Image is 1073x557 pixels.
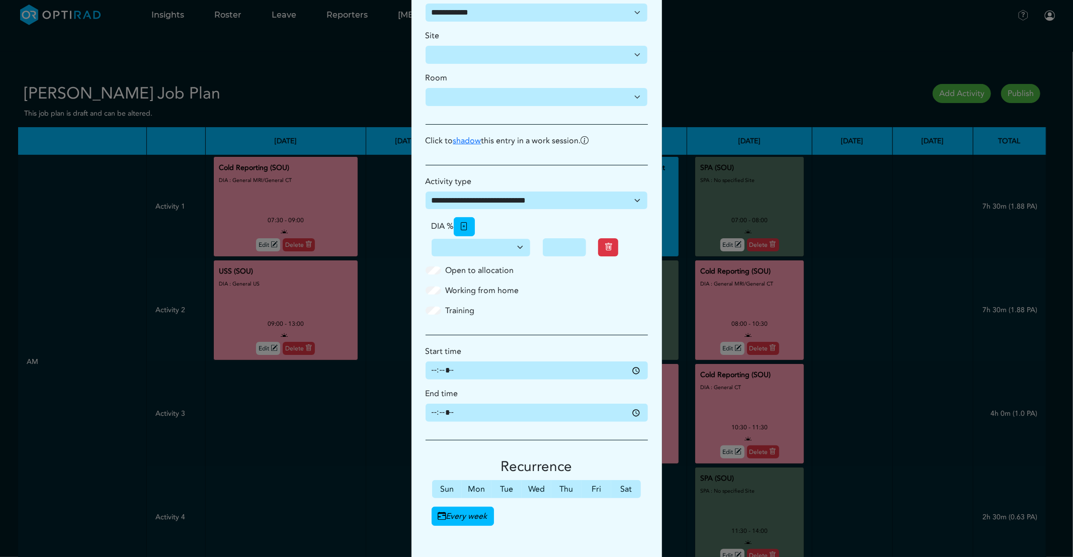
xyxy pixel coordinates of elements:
label: End time [426,388,458,400]
label: Wed [522,480,551,498]
label: Working from home [446,285,519,297]
div: DIA % [426,217,648,236]
label: Room [426,72,448,84]
label: Sun [432,480,462,498]
a: shadow [453,135,481,146]
h3: Recurrence [426,458,648,476]
label: Start time [426,345,462,357]
label: Site [426,30,440,42]
p: Click to this entry in a work session. [420,135,654,147]
label: Training [446,305,475,317]
label: Open to allocation [446,264,514,276]
label: Thu [551,480,581,498]
label: Sat [611,480,641,498]
i: To shadow the entry is to show a duplicate in another work session. [581,135,589,146]
label: Tue [491,480,521,498]
label: Activity type [426,175,472,188]
label: Mon [462,480,491,498]
label: Fri [582,480,611,498]
i: Every week [432,507,494,526]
